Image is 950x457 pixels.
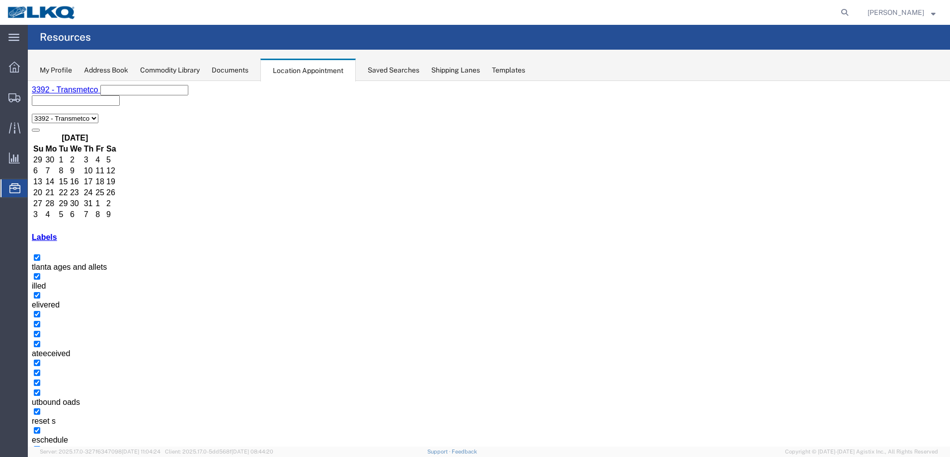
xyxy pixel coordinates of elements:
input: eschedule [6,346,12,353]
div: My Profile [40,65,72,76]
input: reset s [6,327,12,334]
span: [DATE] 11:04:24 [122,449,160,455]
span: Client: 2025.17.0-5dd568f [165,449,273,455]
td: 25 [67,107,77,117]
td: 9 [78,129,89,139]
td: 1 [67,118,77,128]
div: Saved Searches [368,65,419,76]
a: Labels [4,152,29,160]
span: utbound oads [4,317,52,325]
input: ateeceived [6,260,12,266]
td: 8 [31,85,41,95]
a: Support [427,449,452,455]
a: Feedback [452,449,477,455]
span: Ryan Gledhill [868,7,924,18]
td: 6 [42,129,55,139]
span: [DATE] 08:44:20 [232,449,273,455]
td: 15 [31,96,41,106]
img: logo [7,5,77,20]
input: utbound oads [6,308,12,315]
td: 26 [78,107,89,117]
input: elivered [6,211,12,218]
span: tlanta ages and allets [4,182,79,190]
td: 3 [5,129,16,139]
td: 19 [78,96,89,106]
td: 11 [67,85,77,95]
span: Server: 2025.17.0-327f6347098 [40,449,160,455]
td: 8 [67,129,77,139]
td: 7 [56,129,67,139]
span: reset s [4,336,28,344]
div: Address Book [84,65,128,76]
td: 12 [78,85,89,95]
span: ateeceived [4,268,42,277]
div: Shipping Lanes [431,65,480,76]
span: illed [4,201,18,209]
button: [PERSON_NAME] [867,6,936,18]
div: Templates [492,65,525,76]
td: 13 [5,96,16,106]
span: eschedule [4,355,40,363]
td: 17 [56,96,67,106]
td: 2 [78,118,89,128]
td: 10 [56,85,67,95]
td: 27 [5,118,16,128]
td: 22 [31,107,41,117]
div: Documents [212,65,248,76]
td: 23 [42,107,55,117]
td: 24 [56,107,67,117]
td: 21 [17,107,29,117]
td: 30 [42,118,55,128]
td: 18 [67,96,77,106]
div: Location Appointment [260,59,356,81]
td: 28 [17,118,29,128]
td: 5 [31,129,41,139]
td: 29 [31,118,41,128]
h4: Resources [40,25,91,50]
span: Copyright © [DATE]-[DATE] Agistix Inc., All Rights Reserved [785,448,938,456]
td: 20 [5,107,16,117]
div: Commodity Library [140,65,200,76]
span: elivered [4,220,32,228]
iframe: FS Legacy Container [28,81,950,447]
td: 9 [42,85,55,95]
td: 14 [17,96,29,106]
td: 4 [17,129,29,139]
td: 16 [42,96,55,106]
input: illed [6,192,12,199]
input: tlanta ages and allets [6,173,12,180]
td: 31 [56,118,67,128]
